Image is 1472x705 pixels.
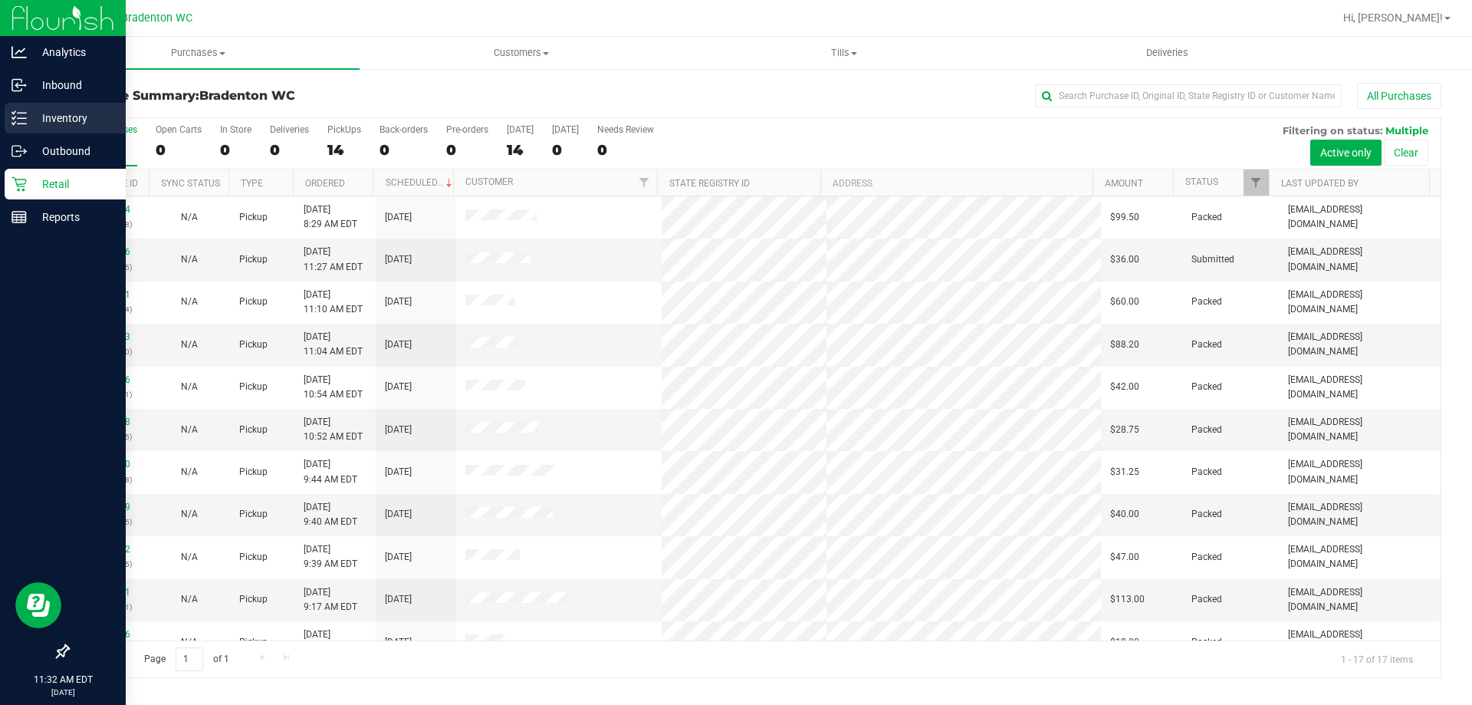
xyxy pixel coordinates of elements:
[507,124,534,135] div: [DATE]
[239,380,268,394] span: Pickup
[304,457,357,486] span: [DATE] 9:44 AM EDT
[181,635,198,650] button: N/A
[1035,84,1342,107] input: Search Purchase ID, Original ID, State Registry ID or Customer Name...
[385,295,412,309] span: [DATE]
[304,585,357,614] span: [DATE] 9:17 AM EDT
[11,143,27,159] inline-svg: Outbound
[597,141,654,159] div: 0
[385,380,412,394] span: [DATE]
[87,544,130,555] a: 12007072
[304,373,363,402] span: [DATE] 10:54 AM EDT
[239,550,268,565] span: Pickup
[1288,288,1431,317] span: [EMAIL_ADDRESS][DOMAIN_NAME]
[181,465,198,479] button: N/A
[87,289,130,300] a: 12007851
[1385,124,1428,137] span: Multiple
[220,124,251,135] div: In Store
[507,141,534,159] div: 14
[1191,635,1222,650] span: Packed
[1125,46,1209,60] span: Deliveries
[181,254,198,265] span: Not Applicable
[15,582,61,628] iframe: Resource center
[181,592,198,607] button: N/A
[304,288,363,317] span: [DATE] 11:10 AM EDT
[199,88,295,103] span: Bradenton WC
[181,296,198,307] span: Not Applicable
[27,109,119,127] p: Inventory
[1343,12,1443,24] span: Hi, [PERSON_NAME]!
[385,592,412,607] span: [DATE]
[181,295,198,309] button: N/A
[181,594,198,605] span: Not Applicable
[181,423,198,437] button: N/A
[37,37,360,69] a: Purchases
[1288,500,1431,529] span: [EMAIL_ADDRESS][DOMAIN_NAME]
[156,124,202,135] div: Open Carts
[379,124,428,135] div: Back-orders
[385,338,412,352] span: [DATE]
[1329,647,1425,670] span: 1 - 17 of 17 items
[181,381,198,392] span: Not Applicable
[27,76,119,94] p: Inbound
[181,509,198,519] span: Not Applicable
[176,647,203,671] input: 1
[181,424,198,435] span: Not Applicable
[87,459,130,469] a: 12007180
[27,43,119,61] p: Analytics
[181,552,198,562] span: Not Applicable
[7,687,119,698] p: [DATE]
[181,210,198,225] button: N/A
[386,177,455,188] a: Scheduled
[1191,550,1222,565] span: Packed
[11,209,27,225] inline-svg: Reports
[181,212,198,222] span: Not Applicable
[181,252,198,267] button: N/A
[1110,252,1139,267] span: $36.00
[37,46,360,60] span: Purchases
[1110,465,1139,479] span: $31.25
[7,673,119,687] p: 11:32 AM EDT
[1110,338,1139,352] span: $88.20
[304,500,357,529] span: [DATE] 9:40 AM EDT
[27,175,119,193] p: Retail
[305,178,345,189] a: Ordered
[241,178,263,189] a: Type
[552,141,579,159] div: 0
[385,635,412,650] span: [DATE]
[1288,373,1431,402] span: [EMAIL_ADDRESS][DOMAIN_NAME]
[1288,330,1431,359] span: [EMAIL_ADDRESS][DOMAIN_NAME]
[239,465,268,479] span: Pickup
[1105,178,1143,189] a: Amount
[682,37,1005,69] a: Tills
[87,502,130,512] a: 12007179
[181,637,198,647] span: Not Applicable
[239,295,268,309] span: Pickup
[1191,252,1234,267] span: Submitted
[1191,465,1222,479] span: Packed
[1191,338,1222,352] span: Packed
[121,12,192,25] span: Bradenton WC
[1357,83,1441,109] button: All Purchases
[632,170,657,196] a: Filter
[1191,380,1222,394] span: Packed
[304,542,357,572] span: [DATE] 9:39 AM EDT
[87,331,130,342] a: 12007813
[27,208,119,226] p: Reports
[1110,550,1139,565] span: $47.00
[1110,635,1139,650] span: $18.00
[1288,203,1431,232] span: [EMAIL_ADDRESS][DOMAIN_NAME]
[239,252,268,267] span: Pickup
[327,141,361,159] div: 14
[1110,210,1139,225] span: $99.50
[87,246,130,257] a: 12008036
[131,647,242,671] span: Page of 1
[360,46,682,60] span: Customers
[181,466,198,477] span: Not Applicable
[446,124,488,135] div: Pre-orders
[304,330,363,359] span: [DATE] 11:04 AM EDT
[11,44,27,60] inline-svg: Analytics
[683,46,1004,60] span: Tills
[239,423,268,437] span: Pickup
[1310,140,1382,166] button: Active only
[1110,423,1139,437] span: $28.75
